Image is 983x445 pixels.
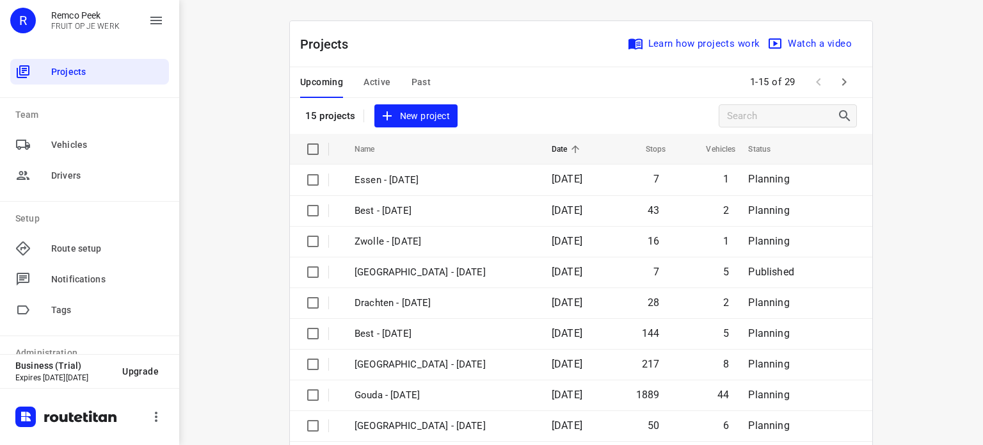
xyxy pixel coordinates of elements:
[51,22,120,31] p: FRUIT OP JE WERK
[10,163,169,188] div: Drivers
[748,142,787,157] span: Status
[305,110,356,122] p: 15 projects
[552,173,582,185] span: [DATE]
[10,297,169,323] div: Tags
[355,265,532,280] p: Gemeente Rotterdam - Thursday
[748,266,794,278] span: Published
[51,138,164,152] span: Vehicles
[723,173,729,185] span: 1
[806,69,831,95] span: Previous Page
[10,266,169,292] div: Notifications
[552,389,582,401] span: [DATE]
[552,142,584,157] span: Date
[748,419,789,432] span: Planning
[723,204,729,216] span: 2
[15,373,112,382] p: Expires [DATE][DATE]
[15,346,169,360] p: Administration
[552,204,582,216] span: [DATE]
[300,35,359,54] p: Projects
[831,69,857,95] span: Next Page
[642,358,660,370] span: 217
[748,173,789,185] span: Planning
[648,204,659,216] span: 43
[355,173,532,188] p: Essen - Friday
[10,59,169,85] div: Projects
[552,266,582,278] span: [DATE]
[653,173,659,185] span: 7
[355,327,532,341] p: Best - Thursday
[112,360,169,383] button: Upgrade
[636,389,660,401] span: 1889
[748,358,789,370] span: Planning
[642,327,660,339] span: 144
[648,296,659,309] span: 28
[748,327,789,339] span: Planning
[653,266,659,278] span: 7
[629,142,666,157] span: Stops
[723,266,729,278] span: 5
[748,204,789,216] span: Planning
[648,235,659,247] span: 16
[723,358,729,370] span: 8
[51,273,164,286] span: Notifications
[15,108,169,122] p: Team
[689,142,735,157] span: Vehicles
[355,357,532,372] p: Zwolle - Thursday
[727,106,837,126] input: Search projects
[552,419,582,432] span: [DATE]
[748,389,789,401] span: Planning
[51,169,164,182] span: Drivers
[717,389,729,401] span: 44
[745,69,801,96] span: 1-15 of 29
[723,235,729,247] span: 1
[355,204,532,218] p: Best - Friday
[748,235,789,247] span: Planning
[51,303,164,317] span: Tags
[364,74,390,90] span: Active
[355,142,392,157] span: Name
[748,296,789,309] span: Planning
[355,234,532,249] p: Zwolle - Friday
[552,296,582,309] span: [DATE]
[10,8,36,33] div: R
[648,419,659,432] span: 50
[412,74,431,90] span: Past
[15,212,169,225] p: Setup
[355,388,532,403] p: Gouda - Wednesday
[382,108,450,124] span: New project
[15,360,112,371] p: Business (Trial)
[723,296,729,309] span: 2
[837,108,856,124] div: Search
[723,327,729,339] span: 5
[300,74,343,90] span: Upcoming
[10,132,169,158] div: Vehicles
[355,419,532,433] p: Antwerpen - Wednesday
[51,242,164,255] span: Route setup
[374,104,458,128] button: New project
[552,235,582,247] span: [DATE]
[122,366,159,376] span: Upgrade
[51,65,164,79] span: Projects
[10,236,169,261] div: Route setup
[355,296,532,311] p: Drachten - Thursday
[552,358,582,370] span: [DATE]
[552,327,582,339] span: [DATE]
[723,419,729,432] span: 6
[51,10,120,20] p: Remco Peek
